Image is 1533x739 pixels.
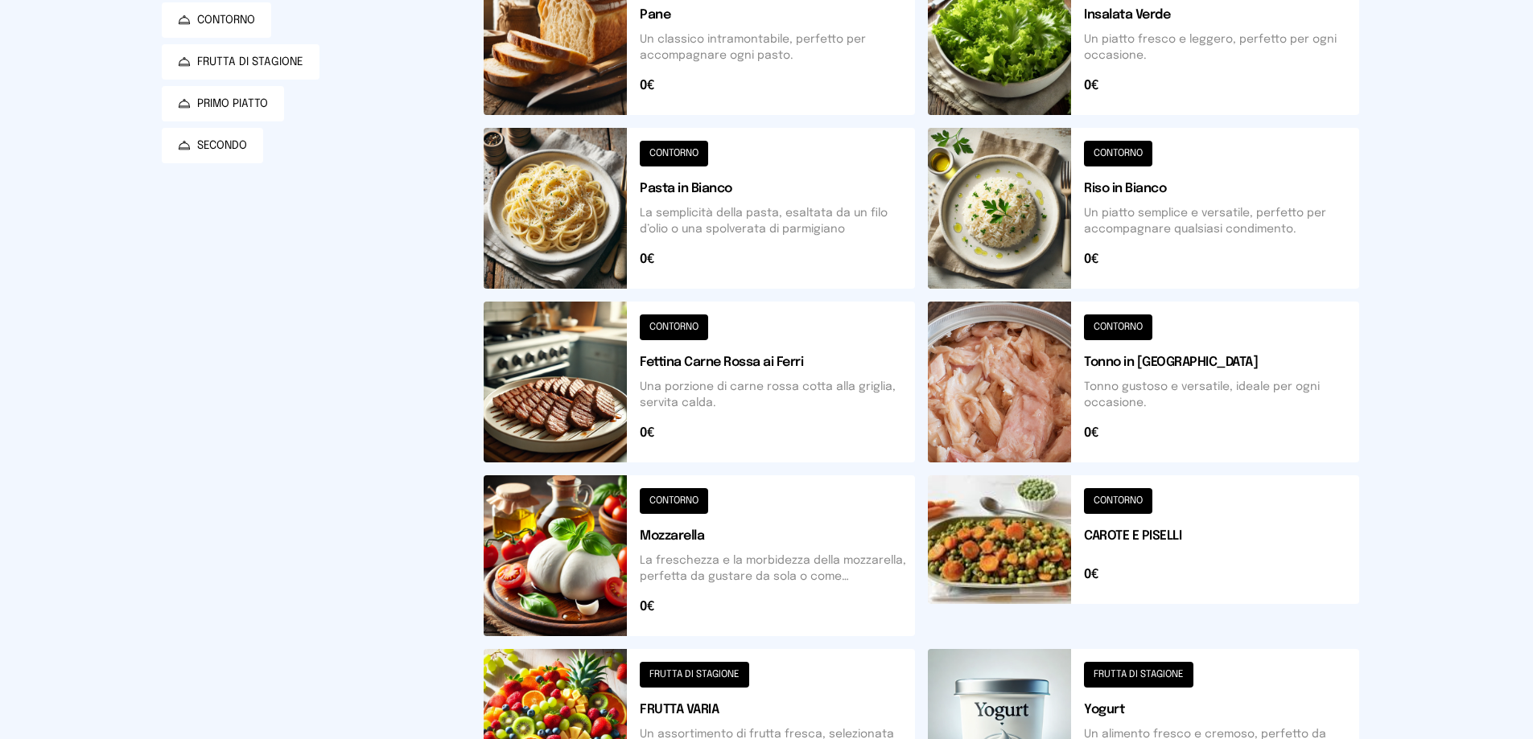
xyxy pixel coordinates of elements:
[197,12,255,28] span: CONTORNO
[162,86,284,121] button: PRIMO PIATTO
[162,2,271,38] button: CONTORNO
[197,96,268,112] span: PRIMO PIATTO
[197,138,247,154] span: SECONDO
[197,54,303,70] span: FRUTTA DI STAGIONE
[162,128,263,163] button: SECONDO
[162,44,319,80] button: FRUTTA DI STAGIONE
